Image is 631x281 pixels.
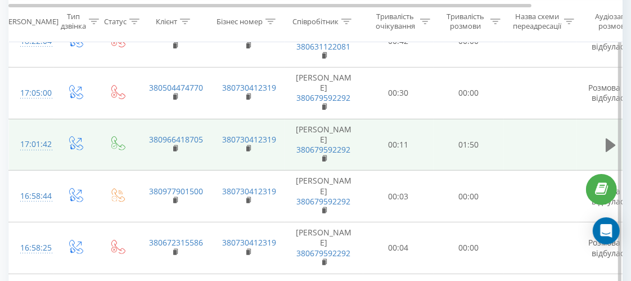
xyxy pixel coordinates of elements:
[297,248,351,258] a: 380679592292
[223,82,277,93] a: 380730412319
[150,134,204,145] a: 380966418705
[434,222,504,274] td: 00:00
[285,222,363,274] td: [PERSON_NAME]
[223,237,277,248] a: 380730412319
[373,12,417,31] div: Тривалість очікування
[363,171,434,222] td: 00:03
[104,16,127,26] div: Статус
[434,67,504,119] td: 00:00
[217,16,263,26] div: Бізнес номер
[593,217,620,244] div: Open Intercom Messenger
[223,134,277,145] a: 380730412319
[434,119,504,171] td: 01:50
[513,12,561,31] div: Назва схеми переадресації
[285,119,363,171] td: [PERSON_NAME]
[150,186,204,197] a: 380977901500
[292,16,339,26] div: Співробітник
[2,16,58,26] div: [PERSON_NAME]
[150,237,204,248] a: 380672315586
[285,67,363,119] td: [PERSON_NAME]
[20,185,43,207] div: 16:58:44
[285,171,363,222] td: [PERSON_NAME]
[363,222,434,274] td: 00:04
[297,196,351,207] a: 380679592292
[156,16,177,26] div: Клієнт
[297,92,351,103] a: 380679592292
[150,82,204,93] a: 380504474770
[443,12,488,31] div: Тривалість розмови
[20,133,43,155] div: 17:01:42
[20,82,43,104] div: 17:05:00
[297,41,351,52] a: 380631122081
[363,67,434,119] td: 00:30
[20,237,43,259] div: 16:58:25
[223,186,277,197] a: 380730412319
[363,119,434,171] td: 00:11
[297,144,351,155] a: 380679592292
[434,171,504,222] td: 00:00
[61,12,86,31] div: Тип дзвінка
